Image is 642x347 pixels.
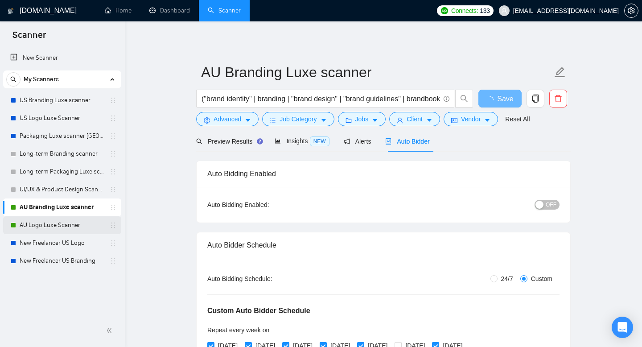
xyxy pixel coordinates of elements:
span: Alerts [344,138,371,145]
div: Tooltip anchor [256,137,264,145]
button: userClientcaret-down [389,112,440,126]
a: UI/UX & Product Design Scanner [20,181,104,198]
span: info-circle [444,96,449,102]
span: Connects: [451,6,478,16]
span: OFF [546,200,556,210]
span: holder [110,115,117,122]
span: caret-down [245,117,251,124]
span: Save [497,93,513,104]
span: Custom [527,274,556,284]
span: Advanced [214,114,241,124]
span: NEW [310,136,329,146]
img: upwork-logo.png [441,7,448,14]
span: Client [407,114,423,124]
span: 133 [480,6,490,16]
span: Auto Bidder [385,138,429,145]
button: copy [527,90,544,107]
span: edit [554,66,566,78]
a: Packaging Luxe scanner [GEOGRAPHIC_DATA] [20,127,104,145]
a: US Logo Luxe Scanner [20,109,104,127]
span: user [501,8,507,14]
button: search [455,90,473,107]
button: idcardVendorcaret-down [444,112,498,126]
span: copy [527,95,544,103]
span: search [196,138,202,145]
span: holder [110,186,117,193]
input: Scanner name... [201,61,552,83]
span: loading [486,96,497,103]
span: delete [550,95,567,103]
span: caret-down [484,117,490,124]
span: Scanner [5,29,53,47]
span: folder [346,117,352,124]
span: holder [110,257,117,264]
div: Auto Bidding Enabled [207,161,560,186]
button: Save [478,90,522,107]
li: My Scanners [3,70,121,270]
span: Repeat every week on [207,326,269,334]
span: search [456,95,473,103]
div: Auto Bidder Schedule [207,232,560,258]
a: Long-term Branding scanner [20,145,104,163]
li: New Scanner [3,49,121,67]
span: holder [110,132,117,140]
span: Jobs [355,114,369,124]
a: New Scanner [10,49,114,67]
input: Search Freelance Jobs... [202,93,440,104]
a: New Freelancer US Branding [20,252,104,270]
span: double-left [106,326,115,335]
button: delete [549,90,567,107]
a: Long-term Packaging Luxe scanner [20,163,104,181]
h5: Custom Auto Bidder Schedule [207,306,310,316]
a: homeHome [105,7,132,14]
span: caret-down [372,117,378,124]
button: search [6,72,21,87]
span: Preview Results [196,138,260,145]
div: Open Intercom Messenger [612,317,633,338]
span: holder [110,240,117,247]
span: holder [110,168,117,175]
span: holder [110,222,117,229]
a: New Freelancer US Logo [20,234,104,252]
a: dashboardDashboard [149,7,190,14]
span: caret-down [321,117,327,124]
span: robot [385,138,391,145]
button: setting [624,4,638,18]
a: setting [624,7,638,14]
a: Reset All [505,114,530,124]
span: My Scanners [24,70,59,88]
div: Auto Bidding Enabled: [207,200,325,210]
span: holder [110,97,117,104]
a: AU Branding Luxe scanner [20,198,104,216]
span: search [7,76,20,83]
span: idcard [451,117,457,124]
span: area-chart [275,138,281,144]
span: user [397,117,403,124]
a: searchScanner [208,7,241,14]
button: folderJobscaret-down [338,112,386,126]
span: caret-down [426,117,432,124]
button: barsJob Categorycaret-down [262,112,334,126]
span: holder [110,150,117,157]
span: Vendor [461,114,481,124]
span: notification [344,138,350,145]
a: AU Logo Luxe Scanner [20,216,104,234]
span: setting [204,117,210,124]
div: Auto Bidding Schedule: [207,274,325,284]
span: holder [110,204,117,211]
a: US Branding Luxe scanner [20,91,104,109]
span: 24/7 [498,274,517,284]
img: logo [8,4,14,18]
span: bars [270,117,276,124]
span: Insights [275,137,329,145]
span: Job Category [280,114,317,124]
button: settingAdvancedcaret-down [196,112,259,126]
